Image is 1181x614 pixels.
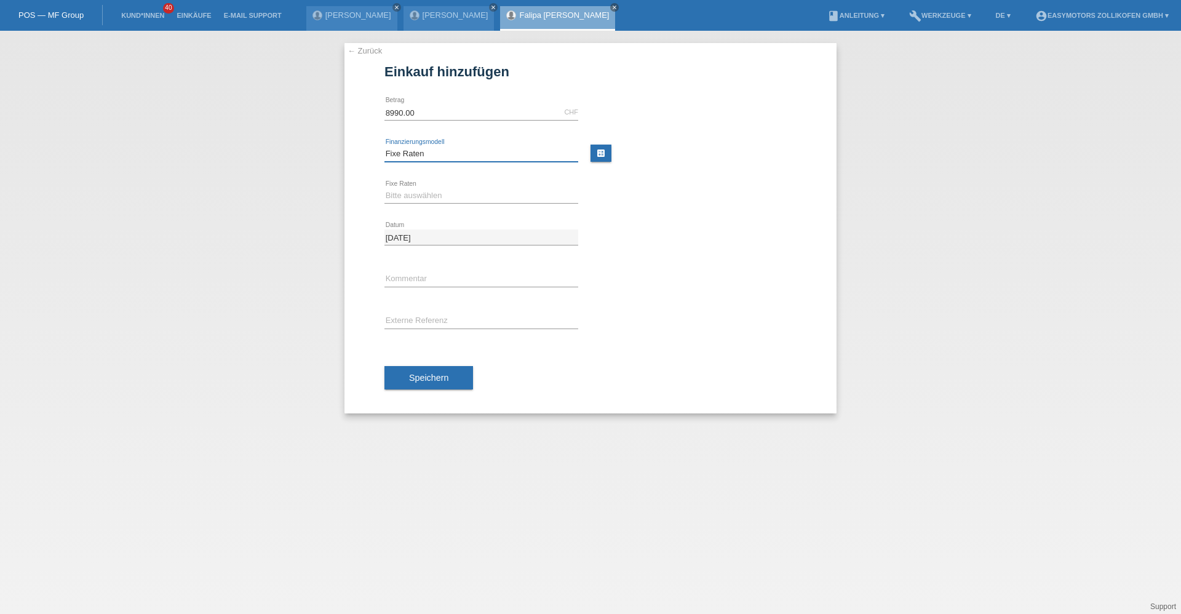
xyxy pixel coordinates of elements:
[1029,12,1175,19] a: account_circleEasymotors Zollikofen GmbH ▾
[384,64,797,79] h1: Einkauf hinzufügen
[170,12,217,19] a: Einkäufe
[163,3,174,14] span: 40
[394,4,400,10] i: close
[990,12,1017,19] a: DE ▾
[115,12,170,19] a: Kund*innen
[827,10,840,22] i: book
[1035,10,1048,22] i: account_circle
[409,373,448,383] span: Speichern
[519,10,609,20] a: Falipa [PERSON_NAME]
[564,108,578,116] div: CHF
[423,10,488,20] a: [PERSON_NAME]
[348,46,382,55] a: ← Zurück
[590,145,611,162] a: calculate
[392,3,401,12] a: close
[903,12,977,19] a: buildWerkzeuge ▾
[1150,602,1176,611] a: Support
[610,3,619,12] a: close
[490,4,496,10] i: close
[611,4,618,10] i: close
[909,10,921,22] i: build
[218,12,288,19] a: E-Mail Support
[489,3,498,12] a: close
[596,148,606,158] i: calculate
[821,12,891,19] a: bookAnleitung ▾
[18,10,84,20] a: POS — MF Group
[384,366,473,389] button: Speichern
[325,10,391,20] a: [PERSON_NAME]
